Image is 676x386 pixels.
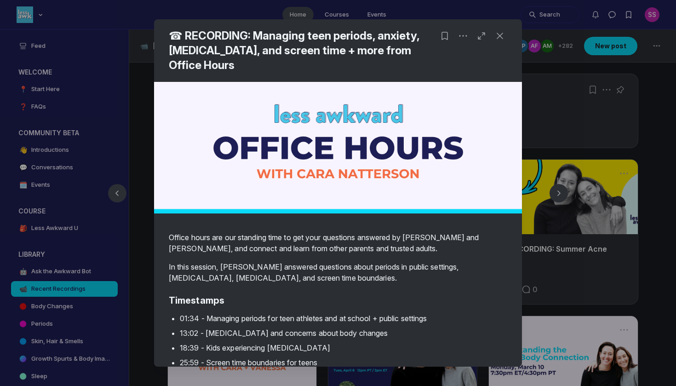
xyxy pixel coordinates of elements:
button: Close post [493,29,507,43]
p: 25:59 - Screen time boundaries for teens [180,357,507,368]
h2: Timestamps [169,295,507,306]
button: Post actions [456,29,470,43]
img: post cover image [154,82,522,213]
button: Open post in full page [474,29,489,43]
p: In this session, [PERSON_NAME] answered questions about periods in public settings, [MEDICAL_DATA... [169,261,507,283]
p: 01:34 - Managing periods for teen athletes and at school + public settings [180,313,507,324]
p: Office hours are our standing time to get your questions answered by [PERSON_NAME] and [PERSON_NA... [169,232,507,254]
button: Bookmark post [437,29,452,43]
p: 18:39 - Kids experiencing [MEDICAL_DATA] [180,342,507,353]
p: 13:02 - [MEDICAL_DATA] and concerns about body changes [180,328,507,339]
h4: ☎ RECORDING: Managing teen periods, anxiety, [MEDICAL_DATA], and screen time + more from Office H... [169,29,426,73]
